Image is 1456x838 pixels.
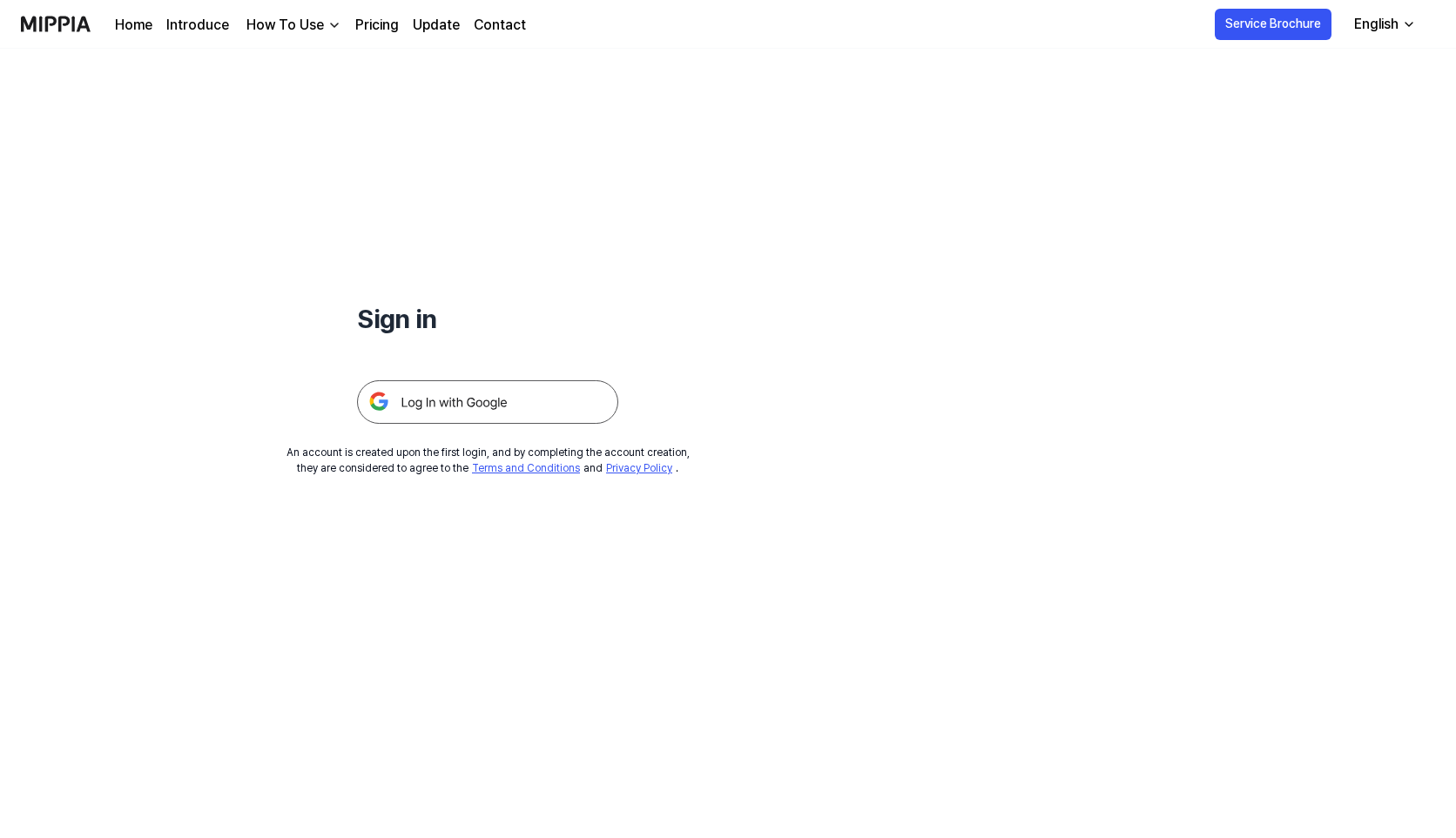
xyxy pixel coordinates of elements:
button: Service Brochure [1215,9,1331,40]
a: Introduce [166,15,229,36]
a: Contact [474,15,526,36]
img: 구글 로그인 버튼 [357,380,618,424]
a: Update [413,15,460,36]
a: Terms and Conditions [472,462,580,474]
div: English [1351,14,1402,35]
div: An account is created upon the first login, and by completing the account creation, they are cons... [286,445,690,476]
a: Pricing [355,15,399,36]
button: English [1340,7,1426,42]
a: Privacy Policy [606,462,672,474]
img: down [327,18,341,32]
h1: Sign in [357,299,618,339]
a: Home [115,15,152,36]
div: How To Use [243,15,327,36]
button: How To Use [243,15,341,36]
